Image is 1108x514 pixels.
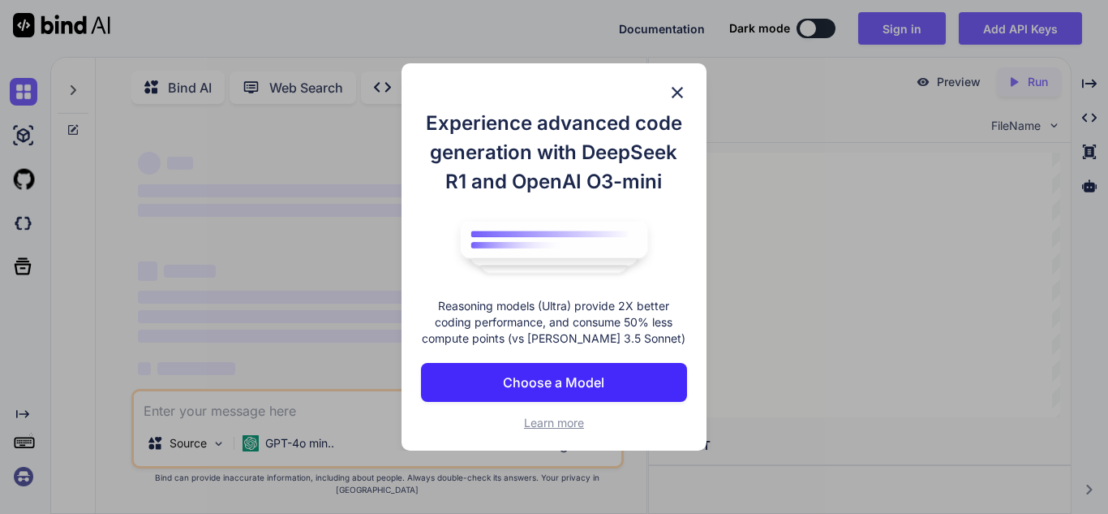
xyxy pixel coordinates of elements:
[524,416,584,430] span: Learn more
[503,373,604,392] p: Choose a Model
[421,298,687,347] p: Reasoning models (Ultra) provide 2X better coding performance, and consume 50% less compute point...
[421,363,687,402] button: Choose a Model
[421,109,687,197] h1: Experience advanced code generation with DeepSeek R1 and OpenAI O3-mini
[668,83,687,102] img: close
[449,213,659,283] img: bind logo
